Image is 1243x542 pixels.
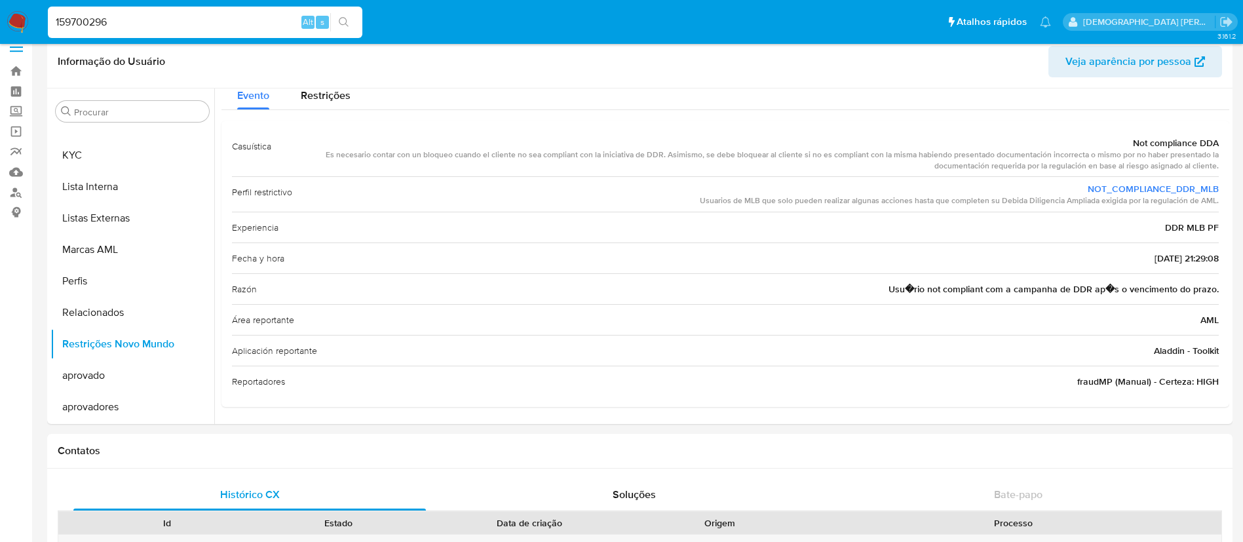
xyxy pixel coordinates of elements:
[50,265,214,297] button: Perfis
[1048,46,1222,77] button: Veja aparência por pessoa
[1040,16,1051,28] a: Notificações
[58,444,1222,457] h1: Contatos
[994,487,1042,502] span: Bate-papo
[48,14,362,31] input: Pesquise usuários ou casos...
[50,391,214,423] button: aprovadores
[50,360,214,391] button: aprovado
[220,487,280,502] span: Histórico CX
[74,106,204,118] input: Procurar
[1219,15,1233,29] a: Sair
[303,16,313,28] span: Alt
[613,487,656,502] span: Soluções
[1083,16,1215,28] p: thais.asantos@mercadolivre.com
[58,55,165,68] h1: Informação do Usuário
[320,16,324,28] span: s
[1065,46,1191,77] span: Veja aparência por pessoa
[1217,31,1236,41] span: 3.161.2
[50,171,214,203] button: Lista Interna
[330,13,357,31] button: search-icon
[957,15,1027,29] span: Atalhos rápidos
[61,106,71,117] button: Procurar
[50,203,214,234] button: Listas Externas
[90,516,244,530] div: Id
[50,234,214,265] button: Marcas AML
[50,328,214,360] button: Restrições Novo Mundo
[815,516,1212,530] div: Processo
[434,516,625,530] div: Data de criação
[50,297,214,328] button: Relacionados
[643,516,797,530] div: Origem
[262,516,415,530] div: Estado
[50,140,214,171] button: KYC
